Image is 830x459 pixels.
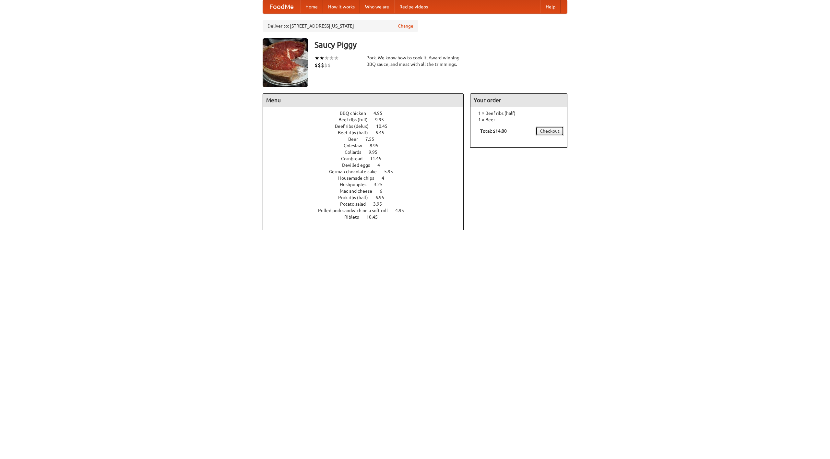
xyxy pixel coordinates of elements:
a: Hushpuppies 3.25 [340,182,395,187]
span: 10.45 [366,214,384,220]
li: $ [314,62,318,69]
a: Coleslaw 8.95 [344,143,390,148]
a: Cornbread 11.45 [341,156,393,161]
a: Beef ribs (half) 6.45 [338,130,396,135]
span: Collards [345,150,368,155]
span: Potato salad [340,201,372,207]
span: 8.95 [370,143,385,148]
span: 4.95 [395,208,410,213]
a: Beef ribs (delux) 10.45 [335,124,399,129]
span: 10.45 [376,124,394,129]
a: Devilled eggs 4 [342,163,392,168]
span: Cornbread [341,156,369,161]
span: 4.95 [373,111,389,116]
li: ★ [334,54,339,62]
a: Help [540,0,561,13]
span: Coleslaw [344,143,369,148]
a: German chocolate cake 5.95 [329,169,405,174]
span: 3.25 [374,182,389,187]
img: angular.jpg [263,38,308,87]
b: Total: $14.00 [480,128,507,134]
li: 1 × Beer [474,116,564,123]
h4: Menu [263,94,463,107]
a: Riblets 10.45 [344,214,390,220]
span: 4 [382,175,391,181]
a: Pulled pork sandwich on a soft roll 4.95 [318,208,416,213]
a: Checkout [536,126,564,136]
span: 6 [380,188,389,194]
div: Deliver to: [STREET_ADDRESS][US_STATE] [263,20,418,32]
a: Pork ribs (half) 6.95 [338,195,396,200]
li: $ [321,62,324,69]
span: 9.95 [375,117,390,122]
li: ★ [319,54,324,62]
a: How it works [323,0,360,13]
span: Beef ribs (half) [338,130,374,135]
span: Hushpuppies [340,182,373,187]
span: 9.95 [369,150,384,155]
span: German chocolate cake [329,169,383,174]
h4: Your order [470,94,567,107]
a: Collards 9.95 [345,150,389,155]
span: 7.55 [365,137,381,142]
h3: Saucy Piggy [314,38,567,51]
span: Beer [348,137,364,142]
a: Beer 7.55 [348,137,386,142]
span: Pulled pork sandwich on a soft roll [318,208,394,213]
a: Beef ribs (full) 9.95 [338,117,396,122]
span: Pork ribs (half) [338,195,374,200]
li: $ [318,62,321,69]
li: ★ [324,54,329,62]
a: Potato salad 3.95 [340,201,394,207]
a: Home [300,0,323,13]
li: ★ [329,54,334,62]
li: $ [327,62,331,69]
span: Riblets [344,214,365,220]
span: BBQ chicken [340,111,373,116]
span: 4 [377,163,386,168]
span: Beef ribs (delux) [335,124,375,129]
span: 5.95 [384,169,399,174]
span: 11.45 [370,156,388,161]
span: 3.95 [373,201,388,207]
li: 1 × Beef ribs (half) [474,110,564,116]
span: Housemade chips [338,175,381,181]
a: BBQ chicken 4.95 [340,111,394,116]
a: Mac and cheese 6 [340,188,394,194]
div: Pork. We know how to cook it. Award-winning BBQ sauce, and meat with all the trimmings. [366,54,464,67]
a: Housemade chips 4 [338,175,396,181]
li: ★ [314,54,319,62]
span: Beef ribs (full) [338,117,374,122]
li: $ [324,62,327,69]
a: Who we are [360,0,394,13]
a: FoodMe [263,0,300,13]
a: Recipe videos [394,0,433,13]
span: Devilled eggs [342,163,376,168]
a: Change [398,23,413,29]
span: 6.45 [375,130,391,135]
span: Mac and cheese [340,188,379,194]
span: 6.95 [375,195,391,200]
